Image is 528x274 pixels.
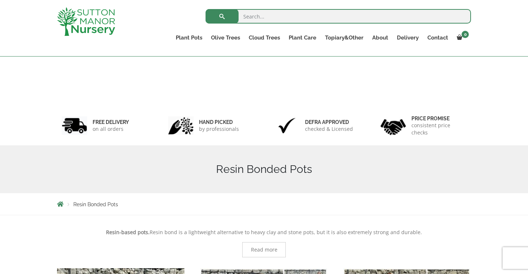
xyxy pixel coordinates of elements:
a: Plant Pots [171,33,207,43]
a: 0 [452,33,471,43]
h6: hand picked [199,119,239,125]
span: 0 [462,31,469,38]
a: Olive Trees [207,33,244,43]
strong: Resin-based pots. [106,229,150,236]
img: 1.jpg [62,116,87,135]
nav: Breadcrumbs [57,201,471,207]
img: 4.jpg [381,115,406,137]
img: 3.jpg [274,116,300,135]
p: by professionals [199,125,239,133]
p: on all orders [93,125,129,133]
a: Cloud Trees [244,33,284,43]
a: Topiary&Other [321,33,368,43]
span: Resin Bonded Pots [73,202,118,207]
a: About [368,33,393,43]
a: Contact [423,33,452,43]
h6: FREE DELIVERY [93,119,129,125]
input: Search... [206,9,471,24]
img: logo [57,7,115,36]
h6: Price promise [411,115,467,122]
h6: Defra approved [305,119,353,125]
h1: Resin Bonded Pots [57,163,471,176]
p: consistent price checks [411,122,467,136]
a: Plant Care [284,33,321,43]
a: Delivery [393,33,423,43]
img: 2.jpg [168,116,194,135]
p: Resin bond is a lightweight alternative to heavy clay and stone pots, but it is also extremely st... [57,228,471,237]
p: checked & Licensed [305,125,353,133]
span: Read more [251,247,277,252]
